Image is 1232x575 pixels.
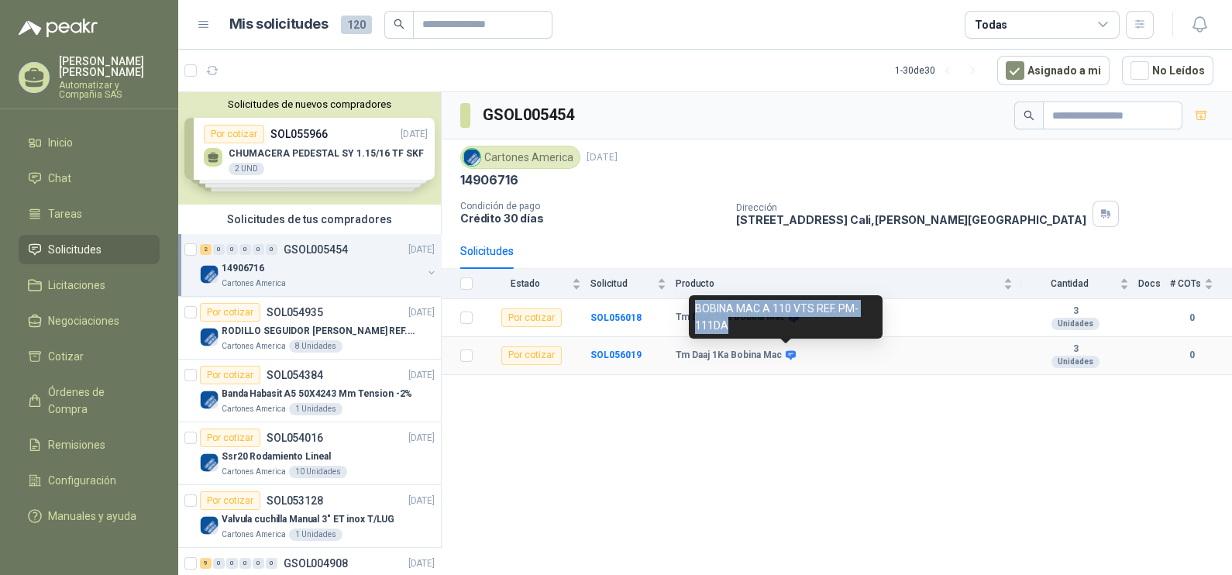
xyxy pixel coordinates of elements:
[239,244,251,255] div: 0
[48,348,84,365] span: Cotizar
[200,558,212,569] div: 9
[19,342,160,371] a: Cotizar
[19,128,160,157] a: Inicio
[48,277,105,294] span: Licitaciones
[229,13,329,36] h1: Mis solicitudes
[48,312,119,329] span: Negociaciones
[222,403,286,415] p: Cartones America
[213,244,225,255] div: 0
[19,466,160,495] a: Configuración
[736,202,1086,213] p: Dirección
[59,56,160,77] p: [PERSON_NAME] [PERSON_NAME]
[895,58,985,83] div: 1 - 30 de 30
[1170,348,1213,363] b: 0
[975,16,1007,33] div: Todas
[266,244,277,255] div: 0
[200,244,212,255] div: 2
[239,558,251,569] div: 0
[48,241,102,258] span: Solicitudes
[1122,56,1213,85] button: No Leídos
[590,269,676,299] th: Solicitud
[178,92,441,205] div: Solicitudes de nuevos compradoresPor cotizarSOL055966[DATE] CHUMACERA PEDESTAL SY 1.15/16 TF SKF2...
[267,370,323,380] p: SOL054384
[483,103,576,127] h3: GSOL005454
[408,305,435,320] p: [DATE]
[19,501,160,531] a: Manuales y ayuda
[19,306,160,336] a: Negociaciones
[460,201,724,212] p: Condición de pago
[222,340,286,353] p: Cartones America
[200,429,260,447] div: Por cotizar
[289,340,342,353] div: 8 Unidades
[253,558,264,569] div: 0
[19,235,160,264] a: Solicitudes
[19,199,160,229] a: Tareas
[460,212,724,225] p: Crédito 30 días
[267,307,323,318] p: SOL054935
[460,172,518,188] p: 14906716
[289,466,347,478] div: 10 Unidades
[226,244,238,255] div: 0
[482,278,569,289] span: Estado
[1170,269,1232,299] th: # COTs
[1051,356,1100,368] div: Unidades
[253,244,264,255] div: 0
[178,297,441,360] a: Por cotizarSOL054935[DATE] Company LogoRODILLO SEGUIDOR [PERSON_NAME] REF. NATV-17-PPA [PERSON_NA...
[184,98,435,110] button: Solicitudes de nuevos compradores
[200,303,260,322] div: Por cotizar
[587,150,618,165] p: [DATE]
[19,19,98,37] img: Logo peakr
[736,213,1086,226] p: [STREET_ADDRESS] Cali , [PERSON_NAME][GEOGRAPHIC_DATA]
[289,403,342,415] div: 1 Unidades
[200,453,219,472] img: Company Logo
[460,243,514,260] div: Solicitudes
[200,328,219,346] img: Company Logo
[19,377,160,424] a: Órdenes de Compra
[19,430,160,460] a: Remisiones
[1170,278,1201,289] span: # COTs
[1022,269,1138,299] th: Cantidad
[222,261,264,276] p: 14906716
[408,431,435,446] p: [DATE]
[200,516,219,535] img: Company Logo
[1022,343,1129,356] b: 3
[226,558,238,569] div: 0
[222,277,286,290] p: Cartones America
[19,164,160,193] a: Chat
[676,349,782,362] b: Tm Daaj 1Ka Bobina Mac
[501,308,562,327] div: Por cotizar
[200,391,219,409] img: Company Logo
[222,529,286,541] p: Cartones America
[460,146,580,169] div: Cartones America
[48,472,116,489] span: Configuración
[689,295,883,339] div: BOBINA MAC A 110 VTS REF. PM-111DA
[408,494,435,508] p: [DATE]
[59,81,160,99] p: Automatizar y Compañia SAS
[1170,311,1213,325] b: 0
[1022,278,1117,289] span: Cantidad
[267,495,323,506] p: SOL053128
[222,387,412,401] p: Banda Habasit A5 50X4243 Mm Tension -2%
[266,558,277,569] div: 0
[1051,318,1100,330] div: Unidades
[590,278,654,289] span: Solicitud
[200,265,219,284] img: Company Logo
[408,556,435,571] p: [DATE]
[284,558,348,569] p: GSOL004908
[19,270,160,300] a: Licitaciones
[289,529,342,541] div: 1 Unidades
[178,360,441,422] a: Por cotizarSOL054384[DATE] Company LogoBanda Habasit A5 50X4243 Mm Tension -2%Cartones America1 U...
[222,324,415,339] p: RODILLO SEGUIDOR [PERSON_NAME] REF. NATV-17-PPA [PERSON_NAME]
[408,243,435,257] p: [DATE]
[178,205,441,234] div: Solicitudes de tus compradores
[200,240,438,290] a: 2 0 0 0 0 0 GSOL005454[DATE] Company Logo14906716Cartones America
[341,15,372,34] span: 120
[178,422,441,485] a: Por cotizarSOL054016[DATE] Company LogoSsr20 Rodamiento LinealCartones America10 Unidades
[213,558,225,569] div: 0
[590,312,642,323] b: SOL056018
[178,485,441,548] a: Por cotizarSOL053128[DATE] Company LogoValvula cuchilla Manual 3" ET inox T/LUGCartones America1 ...
[48,170,71,187] span: Chat
[676,269,1022,299] th: Producto
[997,56,1110,85] button: Asignado a mi
[48,436,105,453] span: Remisiones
